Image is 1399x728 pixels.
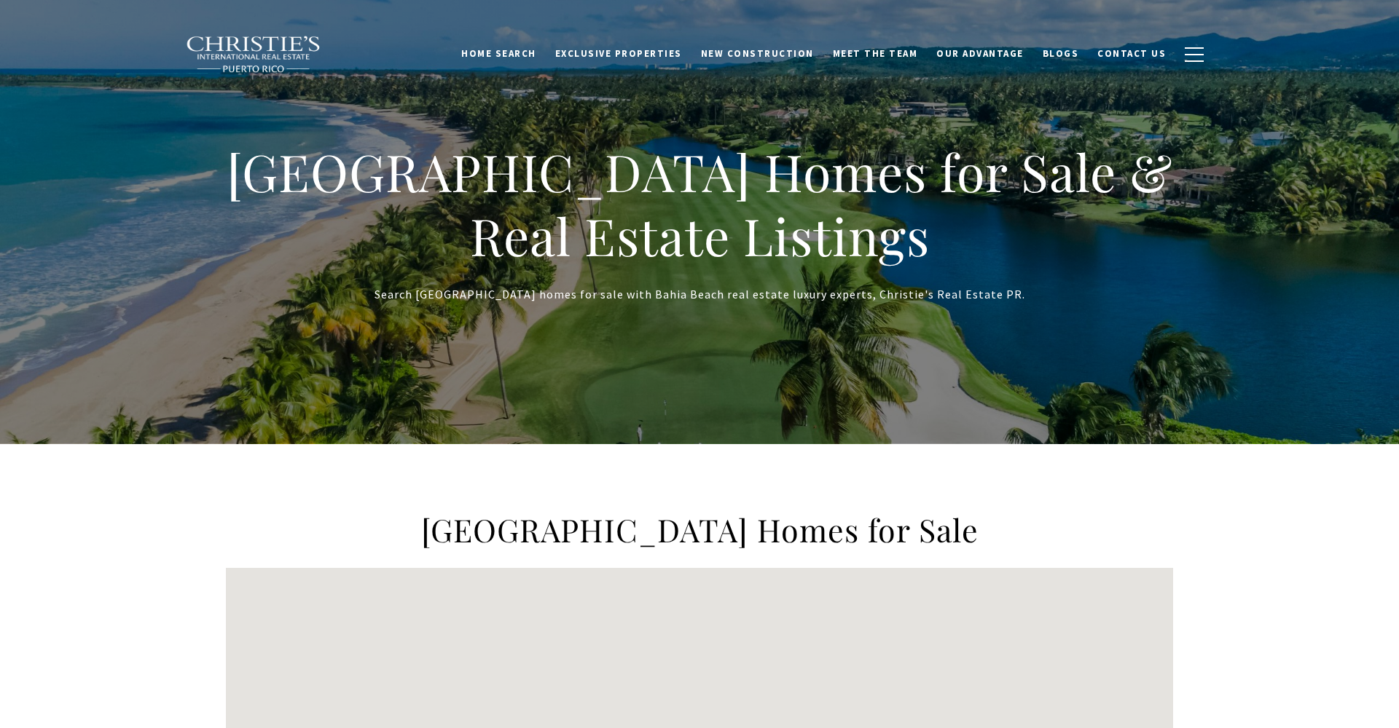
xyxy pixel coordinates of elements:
[691,40,823,68] a: New Construction
[823,40,928,68] a: Meet the Team
[226,510,1173,550] h2: [GEOGRAPHIC_DATA] Homes for Sale
[452,40,546,68] a: Home Search
[555,47,682,60] span: Exclusive Properties
[701,47,814,60] span: New Construction
[1033,40,1089,68] a: Blogs
[227,137,1173,269] span: [GEOGRAPHIC_DATA] Homes for Sale & Real Estate Listings
[1097,47,1166,60] span: Contact Us
[546,40,691,68] a: Exclusive Properties
[1043,47,1079,60] span: Blogs
[375,287,1025,301] span: Search [GEOGRAPHIC_DATA] homes for sale with Bahia Beach real estate luxury experts, Christie's R...
[927,40,1033,68] a: Our Advantage
[186,36,321,74] img: Christie's International Real Estate black text logo
[936,47,1024,60] span: Our Advantage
